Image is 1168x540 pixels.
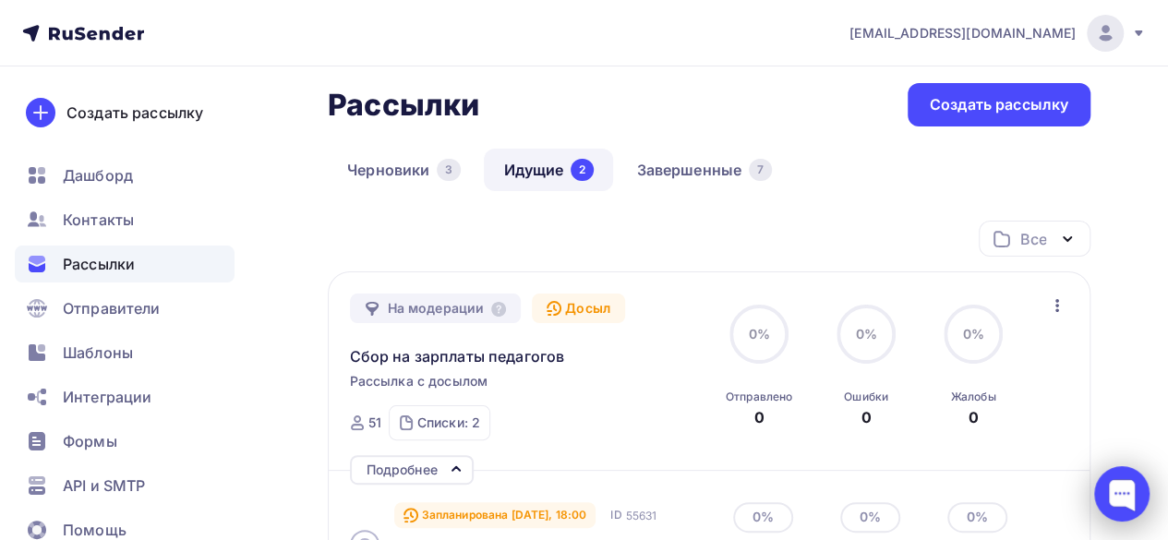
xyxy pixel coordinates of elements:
span: ID [610,506,621,524]
span: Контакты [63,209,134,231]
a: Контакты [15,201,235,238]
div: Жалобы [951,390,996,404]
div: Списки: 2 [417,414,480,432]
span: Шаблоны [63,342,133,364]
span: Сбор на зарплаты педагогов [350,345,565,367]
div: Отправлено [726,390,792,404]
span: Формы [63,430,117,452]
span: 55631 [626,508,657,523]
span: Отправители [63,297,161,319]
div: Все [1020,228,1046,250]
button: Все [979,221,1090,257]
div: 0% [840,502,900,532]
span: 0% [748,326,769,342]
div: Подробнее [367,459,438,481]
a: Отправители [15,290,235,327]
a: Идущие2 [484,149,613,191]
div: 0% [947,502,1007,532]
a: Шаблоны [15,334,235,371]
span: Рассылка с досылом [350,372,488,390]
span: Рассылки [63,253,135,275]
div: На модерации [350,294,522,323]
div: 3 [437,159,461,181]
span: 0% [855,326,876,342]
span: API и SMTP [63,474,145,497]
a: Формы [15,423,235,460]
div: Ошибки [844,390,888,404]
span: Дашборд [63,164,133,186]
div: Создать рассылку [930,94,1068,115]
div: Досыл [532,294,625,323]
div: 7 [749,159,772,181]
h2: Рассылки [328,87,479,124]
a: Завершенные7 [617,149,791,191]
div: Создать рассылку [66,102,203,124]
div: 0 [968,406,978,428]
a: Рассылки [15,246,235,282]
div: Запланирована [DATE], 18:00 [394,502,596,528]
div: 0 [861,406,871,428]
a: Дашборд [15,157,235,194]
div: 51 [368,414,381,432]
div: 2 [571,159,594,181]
span: [EMAIL_ADDRESS][DOMAIN_NAME] [849,24,1076,42]
a: [EMAIL_ADDRESS][DOMAIN_NAME] [849,15,1146,52]
span: 0% [962,326,983,342]
span: Интеграции [63,386,151,408]
div: 0 [753,406,764,428]
a: Черновики3 [328,149,480,191]
div: 0% [733,502,793,532]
